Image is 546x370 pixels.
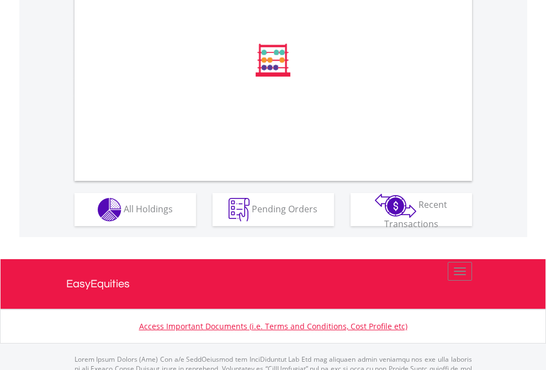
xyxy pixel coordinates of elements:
img: transactions-zar-wht.png [375,194,416,218]
img: pending_instructions-wht.png [229,198,250,222]
a: Access Important Documents (i.e. Terms and Conditions, Cost Profile etc) [139,321,407,331]
a: EasyEquities [66,259,480,309]
span: Pending Orders [252,202,317,215]
button: All Holdings [75,193,196,226]
img: holdings-wht.png [98,198,121,222]
button: Recent Transactions [351,193,472,226]
span: All Holdings [124,202,173,215]
button: Pending Orders [213,193,334,226]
